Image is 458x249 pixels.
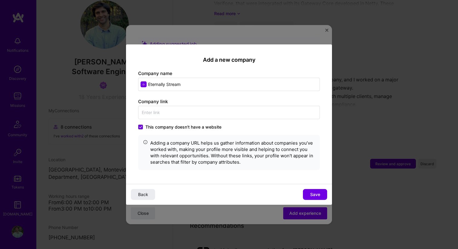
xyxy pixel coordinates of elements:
label: Company link [138,99,168,104]
label: Company name [138,70,172,76]
input: Enter name [138,78,320,91]
div: Adding a company URL helps us gather information about companies you’ve worked with, making your ... [150,140,315,165]
button: Back [131,189,155,200]
button: Save [303,189,327,200]
span: This company doesn't have a website [145,124,221,130]
span: Save [310,192,320,198]
input: Enter link [138,106,320,119]
h2: Add a new company [138,56,320,63]
span: Back [138,192,148,198]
